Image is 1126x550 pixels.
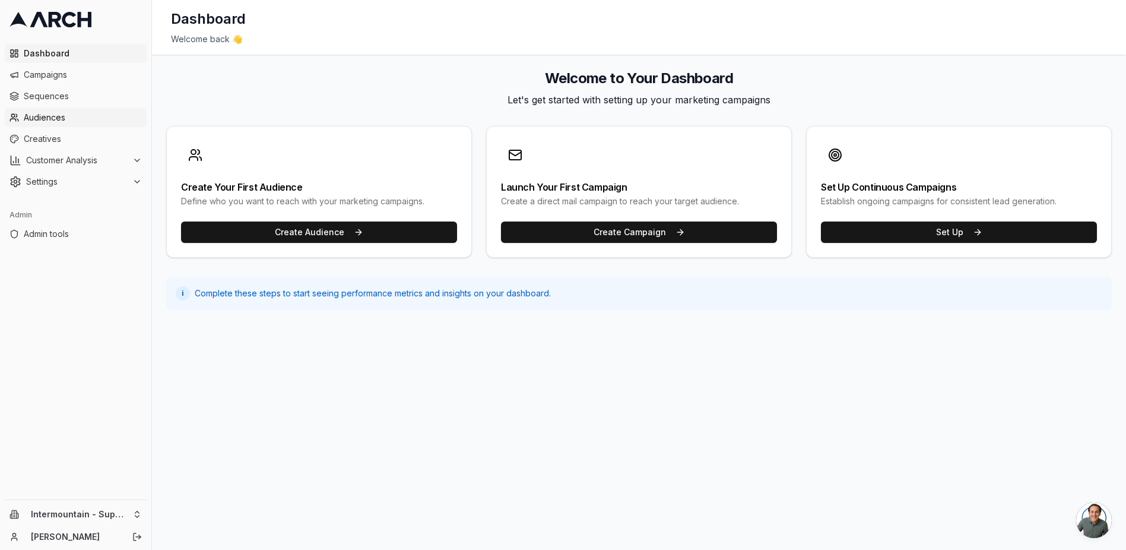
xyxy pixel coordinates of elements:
[195,287,551,299] span: Complete these steps to start seeing performance metrics and insights on your dashboard.
[181,222,457,243] button: Create Audience
[181,182,457,192] div: Create Your First Audience
[24,90,142,102] span: Sequences
[24,133,142,145] span: Creatives
[821,182,1097,192] div: Set Up Continuous Campaigns
[171,33,1107,45] div: Welcome back 👋
[501,222,777,243] button: Create Campaign
[5,172,147,191] button: Settings
[501,182,777,192] div: Launch Your First Campaign
[166,93,1112,107] p: Let's get started with setting up your marketing campaigns
[501,195,777,207] div: Create a direct mail campaign to reach your target audience.
[1076,502,1112,538] a: Open chat
[31,531,119,543] a: [PERSON_NAME]
[5,108,147,127] a: Audiences
[166,69,1112,88] h2: Welcome to Your Dashboard
[5,505,147,524] button: Intermountain - Superior Water & Air
[26,154,128,166] span: Customer Analysis
[24,112,142,124] span: Audiences
[5,65,147,84] a: Campaigns
[24,228,142,240] span: Admin tools
[5,206,147,225] div: Admin
[5,151,147,170] button: Customer Analysis
[129,529,145,545] button: Log out
[24,69,142,81] span: Campaigns
[171,10,246,29] h1: Dashboard
[5,225,147,244] a: Admin tools
[5,44,147,63] a: Dashboard
[181,195,457,207] div: Define who you want to reach with your marketing campaigns.
[5,129,147,148] a: Creatives
[26,176,128,188] span: Settings
[5,87,147,106] a: Sequences
[24,48,142,59] span: Dashboard
[821,222,1097,243] button: Set Up
[31,509,128,520] span: Intermountain - Superior Water & Air
[182,289,184,298] span: i
[821,195,1097,207] div: Establish ongoing campaigns for consistent lead generation.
